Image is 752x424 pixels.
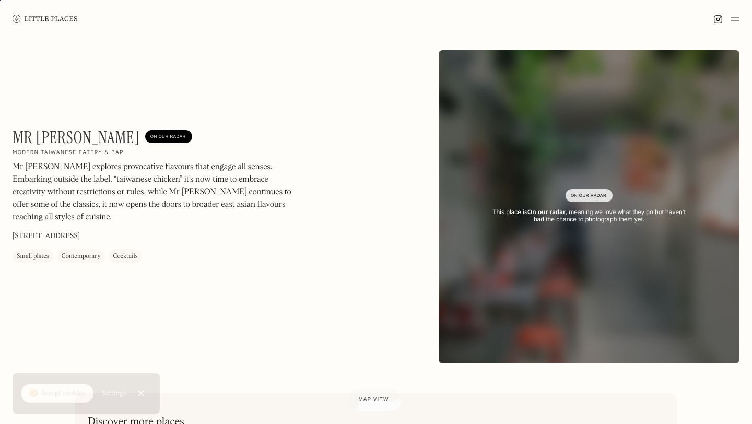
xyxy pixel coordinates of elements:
p: Mr [PERSON_NAME] explores provocative flavours that engage all senses. Embarking outside the labe... [13,161,295,223]
a: Close Cookie Popup [131,383,151,404]
div: On Our Radar [571,191,607,201]
div: This place is , meaning we love what they do but haven’t had the chance to photograph them yet. [487,208,691,223]
span: Map view [359,397,389,403]
h2: Modern Taiwanese eatery & bar [13,149,124,157]
h1: Mr [PERSON_NAME] [13,127,140,147]
div: 🍪 Accept cookies [29,388,85,399]
a: 🍪 Accept cookies [21,384,93,403]
div: On Our Radar [150,132,187,142]
div: Small plates [17,251,49,262]
div: Contemporary [62,251,101,262]
a: Map view [346,388,402,411]
div: Close Cookie Popup [140,393,141,394]
div: Cocktails [113,251,138,262]
p: [STREET_ADDRESS] [13,231,80,242]
strong: On our radar [527,208,566,216]
div: Settings [102,390,126,397]
a: Settings [102,382,126,405]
